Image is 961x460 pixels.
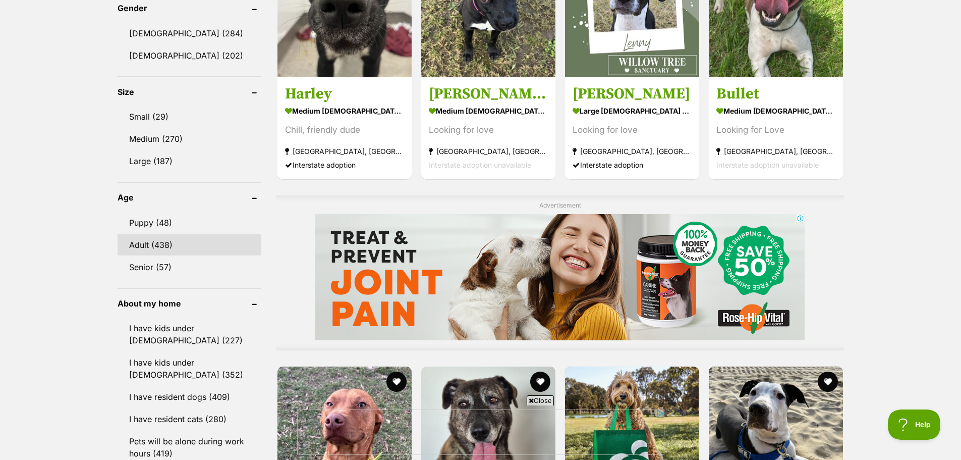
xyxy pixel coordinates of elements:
span: Close [527,395,554,405]
div: Advertisement [276,195,844,350]
a: Senior (57) [118,257,261,278]
a: Harley medium [DEMOGRAPHIC_DATA] Dog Chill, friendly dude [GEOGRAPHIC_DATA], [GEOGRAPHIC_DATA] In... [277,77,412,179]
a: [DEMOGRAPHIC_DATA] (202) [118,45,261,66]
h3: Bullet [716,84,835,104]
a: Adult (438) [118,234,261,255]
header: Age [118,193,261,202]
header: Gender [118,4,261,13]
strong: medium [DEMOGRAPHIC_DATA] Dog [716,104,835,118]
a: Bullet medium [DEMOGRAPHIC_DATA] Dog Looking for Love [GEOGRAPHIC_DATA], [GEOGRAPHIC_DATA] Inters... [709,77,843,179]
a: Large (187) [118,150,261,172]
header: About my home [118,299,261,308]
a: I have kids under [DEMOGRAPHIC_DATA] (352) [118,352,261,385]
div: Looking for Love [716,123,835,137]
a: [PERSON_NAME] imp 1978 medium [DEMOGRAPHIC_DATA] Dog Looking for love [GEOGRAPHIC_DATA], [GEOGRAP... [421,77,555,179]
strong: [GEOGRAPHIC_DATA], [GEOGRAPHIC_DATA] [429,144,548,158]
iframe: Help Scout Beacon - Open [888,410,941,440]
div: Looking for love [429,123,548,137]
h3: [PERSON_NAME] imp 1978 [429,84,548,104]
span: Interstate adoption unavailable [429,161,531,169]
h3: Harley [285,84,404,104]
a: I have kids under [DEMOGRAPHIC_DATA] (227) [118,318,261,351]
div: Looking for love [573,123,692,137]
strong: [GEOGRAPHIC_DATA], [GEOGRAPHIC_DATA] [573,144,692,158]
a: Medium (270) [118,128,261,149]
strong: medium [DEMOGRAPHIC_DATA] Dog [285,104,404,118]
span: Interstate adoption unavailable [716,161,819,169]
a: [PERSON_NAME] large [DEMOGRAPHIC_DATA] Dog Looking for love [GEOGRAPHIC_DATA], [GEOGRAPHIC_DATA] ... [565,77,699,179]
iframe: Advertisement [297,410,664,455]
a: I have resident dogs (409) [118,386,261,407]
strong: medium [DEMOGRAPHIC_DATA] Dog [429,104,548,118]
strong: [GEOGRAPHIC_DATA], [GEOGRAPHIC_DATA] [716,144,835,158]
strong: large [DEMOGRAPHIC_DATA] Dog [573,104,692,118]
div: Interstate adoption [285,158,404,172]
iframe: Advertisement [315,214,805,340]
button: favourite [818,372,838,392]
a: Small (29) [118,106,261,127]
div: Interstate adoption [573,158,692,172]
h3: [PERSON_NAME] [573,84,692,104]
header: Size [118,87,261,96]
strong: [GEOGRAPHIC_DATA], [GEOGRAPHIC_DATA] [285,144,404,158]
button: favourite [530,372,550,392]
a: [DEMOGRAPHIC_DATA] (284) [118,23,261,44]
button: favourite [386,372,407,392]
a: I have resident cats (280) [118,408,261,430]
div: Chill, friendly dude [285,123,404,137]
a: Puppy (48) [118,212,261,233]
